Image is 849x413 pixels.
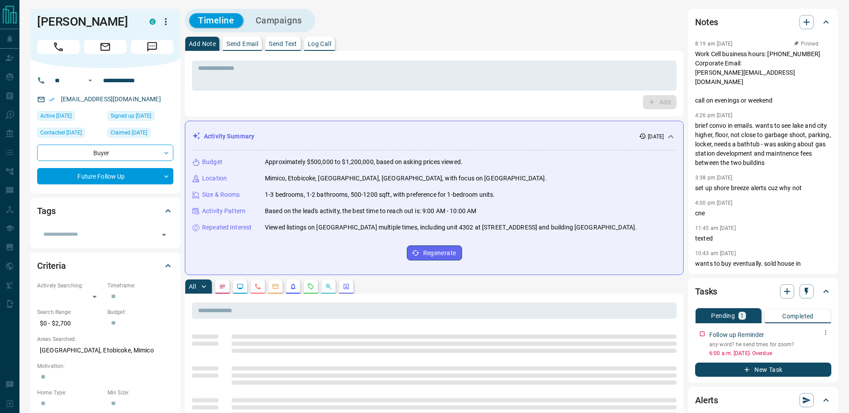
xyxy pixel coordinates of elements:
[265,206,476,216] p: Based on the lead's activity, the best time to reach out is: 9:00 AM - 10:00 AM
[202,190,240,199] p: Size & Rooms
[272,283,279,290] svg: Emails
[37,15,136,29] h1: [PERSON_NAME]
[37,362,173,370] p: Motivation:
[189,41,216,47] p: Add Note
[269,41,297,47] p: Send Text
[290,283,297,290] svg: Listing Alerts
[37,204,55,218] h2: Tags
[107,308,173,316] p: Budget:
[407,245,462,260] button: Regenerate
[695,281,831,302] div: Tasks
[695,112,733,119] p: 4:26 pm [DATE]
[107,128,173,140] div: Sun Mar 30 2025
[695,225,736,231] p: 11:45 am [DATE]
[111,128,147,137] span: Claimed [DATE]
[111,111,151,120] span: Signed up [DATE]
[189,13,243,28] button: Timeline
[695,390,831,411] div: Alerts
[226,41,258,47] p: Send Email
[202,223,252,232] p: Repeated Interest
[695,250,736,256] p: 10:43 am [DATE]
[131,40,173,54] span: Message
[37,343,173,358] p: [GEOGRAPHIC_DATA], Etobicoke, Mimico
[265,190,495,199] p: 1-3 bedrooms, 1-2 bathrooms, 500-1200 sqft, with preference for 1-bedroom units.
[202,157,222,167] p: Budget
[695,363,831,377] button: New Task
[61,96,161,103] a: [EMAIL_ADDRESS][DOMAIN_NAME]
[37,308,103,316] p: Search Range:
[37,111,103,123] div: Thu Jul 31 2025
[709,340,831,348] p: any word? he send tmes for zoom?
[308,41,331,47] p: Log Call
[648,133,664,141] p: [DATE]
[793,40,819,48] button: Pinned
[695,209,831,218] p: cne
[37,128,103,140] div: Fri Aug 16 2024
[40,128,82,137] span: Contacted [DATE]
[695,184,831,193] p: set up shore breeze alerts cuz why not
[711,313,735,319] p: Pending
[37,255,173,276] div: Criteria
[219,283,226,290] svg: Notes
[695,234,831,243] p: texted
[149,19,156,25] div: condos.ca
[85,75,96,86] button: Open
[247,13,311,28] button: Campaigns
[695,200,733,206] p: 4:00 pm [DATE]
[107,111,173,123] div: Sat Aug 05 2023
[782,313,814,319] p: Completed
[158,229,170,241] button: Open
[37,335,173,343] p: Areas Searched:
[695,50,831,105] p: Work Cell business hours: [PHONE_NUMBER] Corporate Email: [PERSON_NAME][EMAIL_ADDRESS][DOMAIN_NAM...
[695,41,733,47] p: 8:19 am [DATE]
[265,157,463,167] p: Approximately $500,000 to $1,200,000, based on asking prices viewed.
[107,282,173,290] p: Timeframe:
[325,283,332,290] svg: Opportunities
[84,40,126,54] span: Email
[40,111,72,120] span: Active [DATE]
[695,284,717,298] h2: Tasks
[740,313,744,319] p: 1
[202,174,227,183] p: Location
[37,200,173,222] div: Tags
[237,283,244,290] svg: Lead Browsing Activity
[265,174,547,183] p: Mimico, Etobicoke, [GEOGRAPHIC_DATA], [GEOGRAPHIC_DATA], with focus on [GEOGRAPHIC_DATA].
[37,145,173,161] div: Buyer
[37,259,66,273] h2: Criteria
[189,283,196,290] p: All
[695,15,718,29] h2: Notes
[204,132,254,141] p: Activity Summary
[265,223,637,232] p: Viewed listings on [GEOGRAPHIC_DATA] multiple times, including unit 4302 at [STREET_ADDRESS] and ...
[37,40,80,54] span: Call
[37,316,103,331] p: $0 - $2,700
[192,128,676,145] div: Activity Summary[DATE]
[695,393,718,407] h2: Alerts
[37,389,103,397] p: Home Type:
[307,283,314,290] svg: Requests
[37,282,103,290] p: Actively Searching:
[49,96,55,103] svg: Email Verified
[695,121,831,168] p: brief convo in emails. wants to see lake and city higher, floor, not close to garbage shoot, park...
[695,175,733,181] p: 3:38 pm [DATE]
[202,206,245,216] p: Activity Pattern
[343,283,350,290] svg: Agent Actions
[709,349,831,357] p: 6:00 a.m. [DATE] - Overdue
[709,330,764,340] p: Follow up Reminder
[254,283,261,290] svg: Calls
[695,11,831,33] div: Notes
[37,168,173,184] div: Future Follow Up
[107,389,173,397] p: Min Size:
